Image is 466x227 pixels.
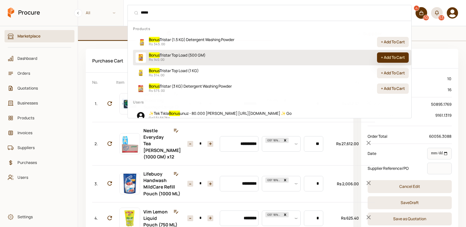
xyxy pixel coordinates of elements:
[92,122,375,165] div: 2.Nestle Everyday Tea [PERSON_NAME] (1000 GM) x12GST 18% (INC)Remove GST 18% (INC)Rs 27,612.00Rem...
[362,177,375,191] button: Remove Item
[362,211,375,225] button: Remove Item
[133,26,411,31] p: Products
[207,215,213,221] button: Decrease item quantity
[149,88,232,93] p: Rs 575.00
[116,79,137,85] p: Item
[327,141,359,147] div: Rs 27,612.00
[149,111,169,116] span: ✨Tek Tıkla
[92,79,100,85] p: No.
[149,68,160,73] mark: Bonus
[423,15,429,20] div: 10
[265,212,282,217] div: GST 18% (INC)
[180,111,286,116] span: unuz - 80.000 [PERSON_NAME] [URL][DOMAIN_NAME] ✨
[171,208,181,215] button: Edit Note
[149,52,160,58] mark: Bonus
[193,141,207,147] input: 1 Items
[94,215,98,221] span: 4.
[95,101,97,107] span: 1.
[149,42,234,46] p: Rs 345.00
[327,215,359,221] div: Rs 625.40
[143,127,181,160] a: Nestle Everyday Tea [PERSON_NAME] (1000 GM) x12
[207,141,213,147] button: Decrease item quantity
[143,171,180,197] a: Lifebuoy Handwash MildCare Refill Pouch (1000 ML)
[149,73,199,77] p: Rs 314.00
[377,37,409,47] button: + Add To Cart
[362,137,375,151] button: Remove Item
[92,85,375,122] div: 1.Spontex Scouring Sponge Large (1 Pcs)GST 18% (INC)Remove GST 18% (INC)Rs 452.47Remove Item
[187,181,193,187] button: Increase item quantity
[377,52,409,63] button: + Add To Cart
[94,181,98,187] span: 3.
[438,15,444,20] div: 53
[282,138,289,143] div: Remove GST 18% (INC)
[282,178,289,183] div: Remove GST 18% (INC)
[169,111,180,116] mark: Bonus
[160,37,234,42] span: Tristar (1.5 KG) Detergent Washing Powder
[92,165,375,202] div: 3.Lifebuoy Handwash MildCare Refill Pouch (1000 ML)GST 18% (INC)Remove GST 18% (INC)Rs 2,006.00Re...
[149,83,160,89] mark: Bonus
[282,212,289,217] div: Remove GST 18% (INC)
[149,57,205,62] p: Rs 140.00
[207,181,213,187] button: Decrease item quantity
[416,7,427,19] a: 10
[187,141,193,147] button: Increase item quantity
[377,68,409,78] button: + Add To Cart
[265,178,282,183] div: GST 18% (INC)
[286,111,292,116] span: Go
[187,215,193,221] button: Increase item quantity
[149,115,170,120] span: Go2345678e
[171,127,181,134] button: Edit Note
[327,181,359,187] div: Rs 2,006.00
[431,7,443,19] button: 53
[94,141,98,147] span: 2.
[160,52,205,58] span: Tristar Top Load (500 GM)
[193,181,207,187] input: 2 Items
[193,215,207,221] input: 1 Items
[149,37,160,42] mark: Bonus
[171,170,181,178] button: Edit Note
[160,68,199,73] span: Tristar Top Load (1 KG)
[265,138,282,143] div: GST 18% (INC)
[160,83,232,89] span: Tristar (3 KG) Detergent Washing Powder
[133,100,411,104] p: Users
[377,83,409,94] button: + Add To Cart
